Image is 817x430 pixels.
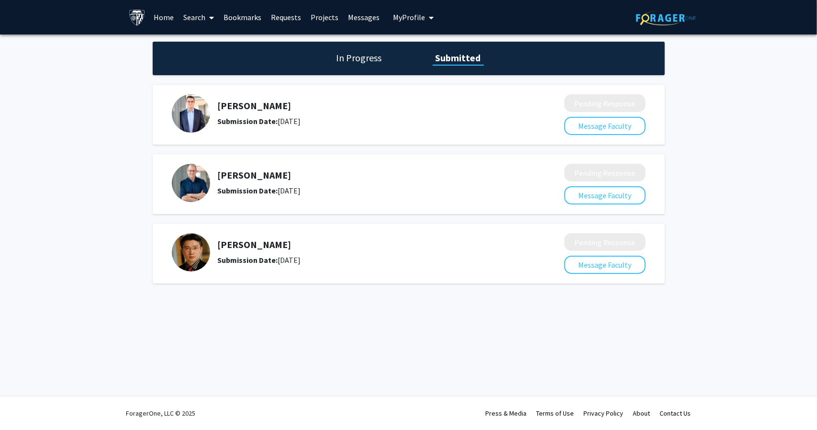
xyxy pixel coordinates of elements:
button: Message Faculty [564,256,646,274]
a: Message Faculty [564,121,646,131]
a: Search [179,0,219,34]
a: Home [149,0,179,34]
button: Message Faculty [564,186,646,204]
a: Press & Media [486,409,527,418]
div: [DATE] [218,254,514,266]
span: My Profile [393,12,425,22]
div: ForagerOne, LLC © 2025 [126,396,196,430]
a: Projects [306,0,343,34]
a: Terms of Use [537,409,574,418]
a: About [633,409,650,418]
h5: [PERSON_NAME] [218,239,514,250]
div: [DATE] [218,115,514,127]
h5: [PERSON_NAME] [218,170,514,181]
button: Pending Response [564,94,646,112]
button: Pending Response [564,233,646,251]
iframe: Chat [7,387,41,423]
div: [DATE] [218,185,514,196]
a: Message Faculty [564,260,646,270]
a: Contact Us [660,409,691,418]
h1: Submitted [433,51,484,65]
button: Message Faculty [564,117,646,135]
a: Privacy Policy [584,409,624,418]
h5: [PERSON_NAME] [218,100,514,112]
a: Messages [343,0,384,34]
b: Submission Date: [218,116,278,126]
img: ForagerOne Logo [636,11,696,25]
b: Submission Date: [218,186,278,195]
button: Pending Response [564,164,646,181]
a: Requests [266,0,306,34]
h1: In Progress [334,51,385,65]
b: Submission Date: [218,255,278,265]
a: Message Faculty [564,191,646,200]
img: Johns Hopkins University Logo [129,9,145,26]
img: Profile Picture [172,164,210,202]
img: Profile Picture [172,94,210,133]
img: Profile Picture [172,233,210,272]
a: Bookmarks [219,0,266,34]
